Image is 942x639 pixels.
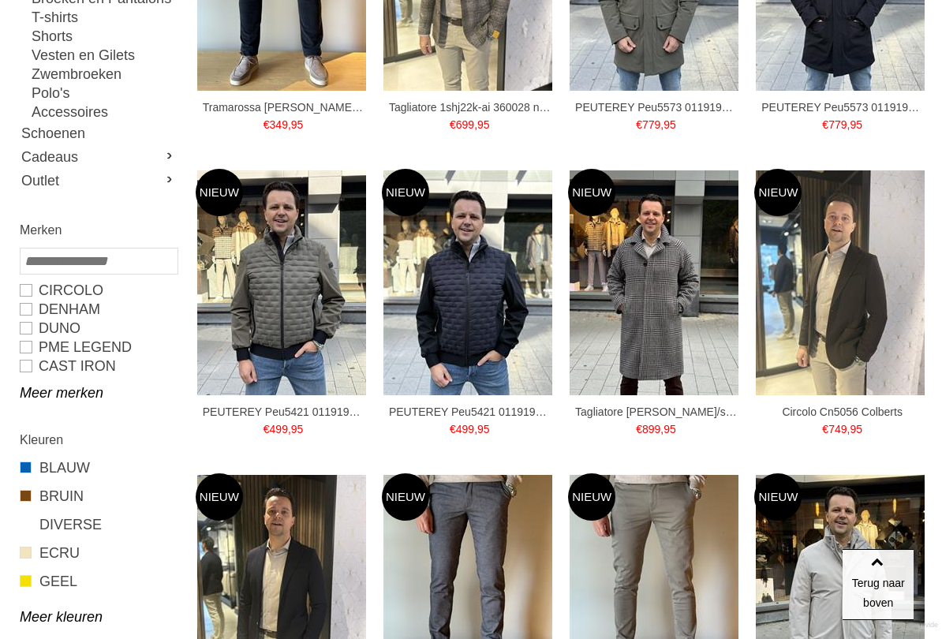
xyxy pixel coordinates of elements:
a: Zwembroeken [32,65,177,84]
a: T-shirts [32,8,177,27]
span: € [264,118,270,131]
span: 779 [828,118,847,131]
img: PEUTEREY Peu5421 01191969 Jassen [197,170,366,395]
span: 95 [664,118,676,131]
span: 779 [642,118,660,131]
a: PEUTEREY Peu5421 01191969 Jassen [389,405,551,419]
img: PEUTEREY Peu5421 01191969 Jassen [383,170,552,395]
a: DIVERSE [20,514,177,535]
a: PEUTEREY Peu5573 01191942 Jassen [761,100,923,114]
a: BLAUW [20,458,177,478]
a: Shorts [32,27,177,46]
a: PEUTEREY Peu5573 01191942 Jassen [575,100,737,114]
a: CAST IRON [20,357,177,376]
span: 699 [456,118,474,131]
h2: Kleuren [20,430,177,450]
span: 95 [291,118,304,131]
span: , [847,118,850,131]
a: Accessoires [32,103,177,121]
span: 349 [270,118,288,131]
span: 749 [828,423,847,435]
span: 95 [477,423,490,435]
span: € [264,423,270,435]
span: € [450,118,456,131]
span: € [636,118,642,131]
span: , [474,118,477,131]
span: , [474,423,477,435]
span: 499 [270,423,288,435]
a: Tagliatore [PERSON_NAME]/s st 610019 q [GEOGRAPHIC_DATA] [575,405,737,419]
span: , [847,423,850,435]
img: Circolo Cn5056 Colberts [756,170,925,395]
span: 95 [664,423,676,435]
a: Vesten en Gilets [32,46,177,65]
span: 95 [850,423,862,435]
a: Meer kleuren [20,607,177,626]
a: Circolo [20,281,177,300]
span: 95 [291,423,304,435]
a: DENHAM [20,300,177,319]
span: € [450,423,456,435]
span: 95 [477,118,490,131]
a: Outlet [20,169,177,192]
span: € [822,118,828,131]
a: PEUTEREY Peu5421 01191969 Jassen [203,405,364,419]
span: 499 [456,423,474,435]
a: Duno [20,319,177,338]
a: Tagliatore 1shj22k-ai 360028 n Colberts [389,100,551,114]
span: , [288,423,291,435]
span: € [636,423,642,435]
span: 899 [642,423,660,435]
span: , [660,118,664,131]
a: Polo's [32,84,177,103]
a: ECRU [20,543,177,563]
a: Terug naar boven [843,549,914,620]
h2: Merken [20,220,177,240]
span: , [288,118,291,131]
a: BRUIN [20,486,177,506]
span: € [822,423,828,435]
img: Tagliatore Salomons/s st 610019 q Jassen [570,170,738,395]
a: Circolo Cn5056 Colberts [761,405,923,419]
a: Tramarossa [PERSON_NAME] en Pantalons [203,100,364,114]
span: , [660,423,664,435]
a: Cadeaus [20,145,177,169]
a: GEEL [20,571,177,592]
span: 95 [850,118,862,131]
a: PME LEGEND [20,338,177,357]
a: Meer merken [20,383,177,402]
a: Schoenen [20,121,177,145]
